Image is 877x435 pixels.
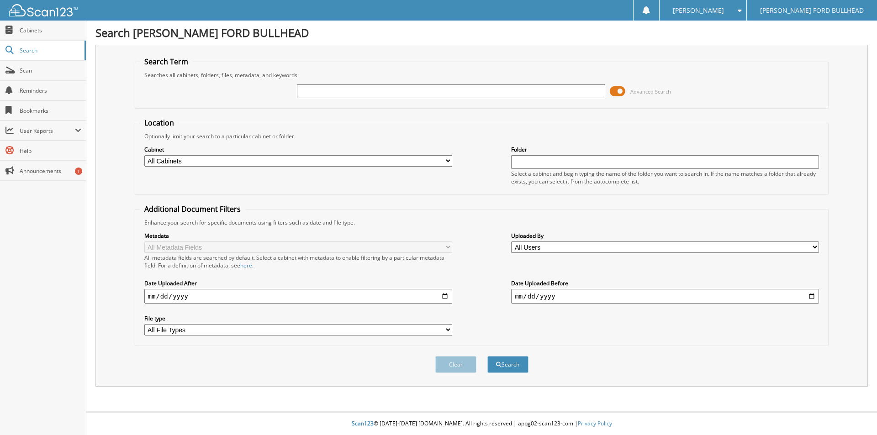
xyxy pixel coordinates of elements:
[630,88,671,95] span: Advanced Search
[140,118,179,128] legend: Location
[144,289,452,304] input: start
[140,57,193,67] legend: Search Term
[140,132,824,140] div: Optionally limit your search to a particular cabinet or folder
[144,146,452,153] label: Cabinet
[20,67,81,74] span: Scan
[144,279,452,287] label: Date Uploaded After
[511,170,819,185] div: Select a cabinet and begin typing the name of the folder you want to search in. If the name match...
[20,127,75,135] span: User Reports
[487,356,528,373] button: Search
[435,356,476,373] button: Clear
[511,146,819,153] label: Folder
[144,232,452,240] label: Metadata
[20,107,81,115] span: Bookmarks
[20,147,81,155] span: Help
[86,413,877,435] div: © [DATE]-[DATE] [DOMAIN_NAME]. All rights reserved | appg02-scan123-com |
[511,289,819,304] input: end
[95,25,868,40] h1: Search [PERSON_NAME] FORD BULLHEAD
[831,391,877,435] iframe: Chat Widget
[352,419,374,427] span: Scan123
[144,314,452,322] label: File type
[578,419,612,427] a: Privacy Policy
[673,8,724,13] span: [PERSON_NAME]
[511,279,819,287] label: Date Uploaded Before
[144,254,452,269] div: All metadata fields are searched by default. Select a cabinet with metadata to enable filtering b...
[20,87,81,94] span: Reminders
[20,167,81,175] span: Announcements
[140,219,824,226] div: Enhance your search for specific documents using filters such as date and file type.
[760,8,864,13] span: [PERSON_NAME] FORD BULLHEAD
[140,204,245,214] legend: Additional Document Filters
[511,232,819,240] label: Uploaded By
[140,71,824,79] div: Searches all cabinets, folders, files, metadata, and keywords
[9,4,78,16] img: scan123-logo-white.svg
[75,168,82,175] div: 1
[20,26,81,34] span: Cabinets
[240,262,252,269] a: here
[20,47,80,54] span: Search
